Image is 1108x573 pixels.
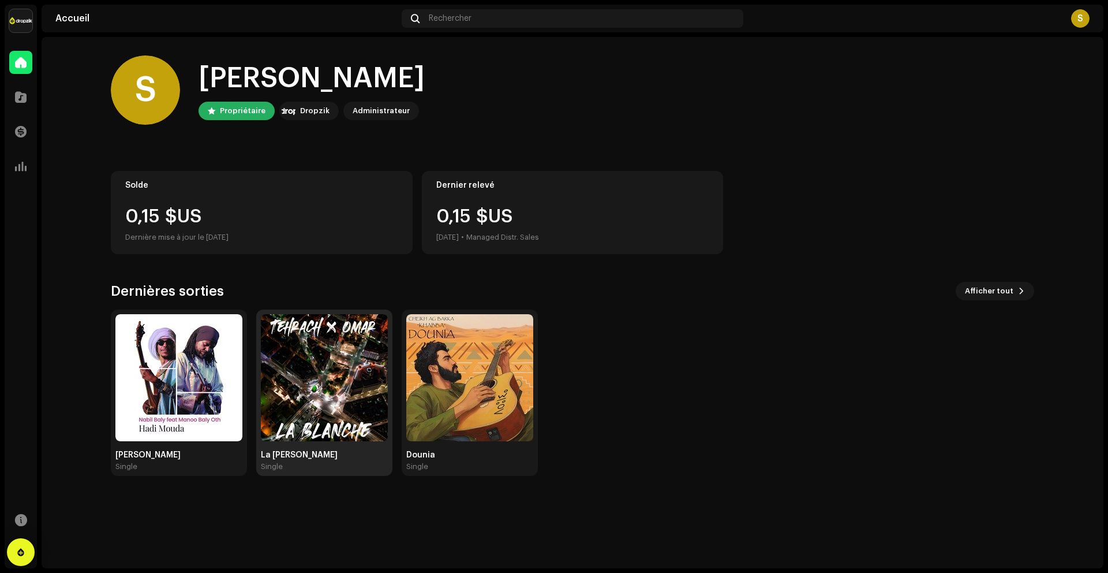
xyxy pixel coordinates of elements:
div: Dernier relevé [436,181,709,190]
div: Solde [125,181,398,190]
img: 40485dcf-2ed5-4c3f-a775-ad9e04fedea9 [261,314,388,441]
img: 6b198820-6d9f-4d8e-bd7e-78ab9e57ca24 [9,9,32,32]
div: Dropzik [300,104,330,118]
div: Open Intercom Messenger [7,538,35,566]
div: Single [115,462,137,471]
div: • [461,230,464,244]
img: 30673f0d-b6b9-46a8-b642-eb43b225324f [406,314,533,441]
div: Dernière mise à jour le [DATE] [125,230,398,244]
div: Single [406,462,428,471]
div: La [PERSON_NAME] [261,451,388,460]
div: Single [261,462,283,471]
div: Managed Distr. Sales [466,230,539,244]
div: [PERSON_NAME] [199,60,425,97]
re-o-card-value: Dernier relevé [422,171,724,254]
div: S [1071,9,1090,28]
div: Propriétaire [220,104,265,118]
button: Afficher tout [956,282,1034,300]
span: Rechercher [429,14,471,23]
img: 6b198820-6d9f-4d8e-bd7e-78ab9e57ca24 [282,104,295,118]
img: 43cbac73-a35a-4864-893d-48437d4f2e13 [115,314,242,441]
div: Dounia [406,451,533,460]
re-o-card-value: Solde [111,171,413,254]
span: Afficher tout [965,280,1013,303]
div: S [111,55,180,125]
div: Accueil [55,14,397,23]
div: [PERSON_NAME] [115,451,242,460]
h3: Dernières sorties [111,282,224,300]
div: Administrateur [353,104,410,118]
div: [DATE] [436,230,459,244]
